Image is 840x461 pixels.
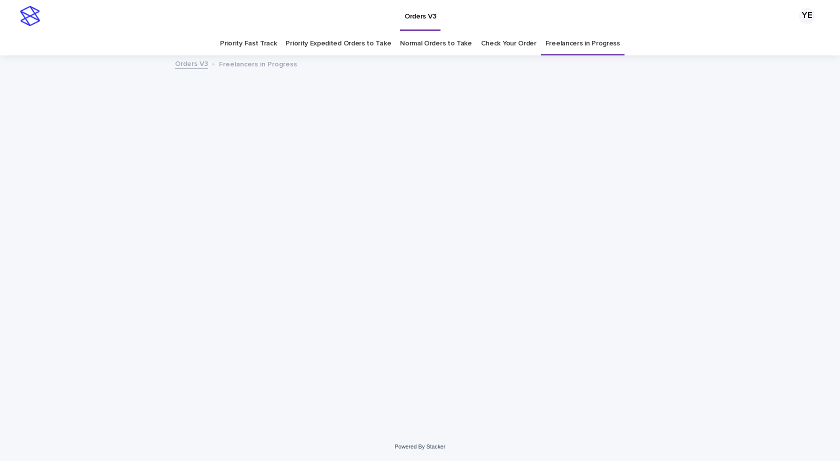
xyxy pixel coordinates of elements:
[220,32,276,55] a: Priority Fast Track
[285,32,391,55] a: Priority Expedited Orders to Take
[394,444,445,450] a: Powered By Stacker
[545,32,620,55] a: Freelancers in Progress
[799,8,815,24] div: YE
[400,32,472,55] a: Normal Orders to Take
[481,32,536,55] a: Check Your Order
[175,57,208,69] a: Orders V3
[219,58,297,69] p: Freelancers in Progress
[20,6,40,26] img: stacker-logo-s-only.png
